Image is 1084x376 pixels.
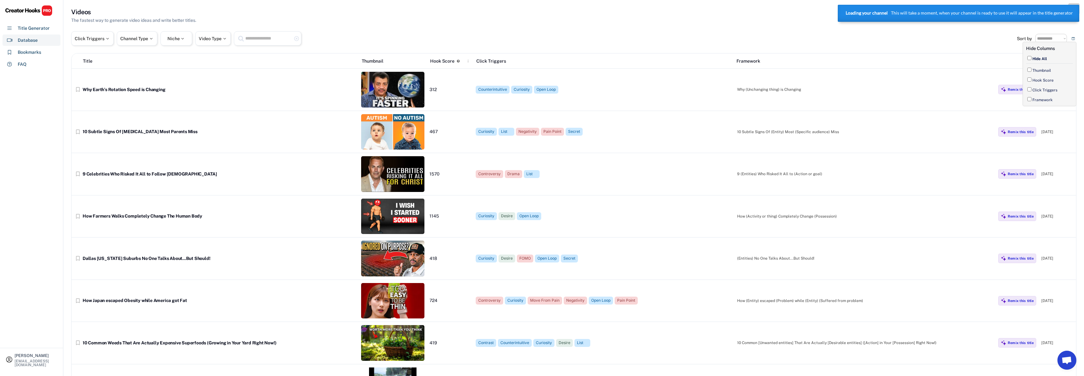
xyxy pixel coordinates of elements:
div: [PERSON_NAME] [15,354,58,358]
div: How Japan escaped Obesity while America got Fat [83,298,356,304]
button: bookmark_border [75,298,81,304]
img: thumbnail%20%2872%29.jpg [361,114,424,150]
button: bookmark_border [75,86,81,93]
div: 312 [429,87,471,93]
img: MagicMajor%20%28Purple%29.svg [1001,129,1006,135]
div: How (Activity or thing) Completely Change (Possession) [737,213,993,219]
div: 9 (Entities) Who Risked It All to (Action or goal) [737,171,993,177]
p: This will take a moment, when your channel is ready to use it will appear in the title generator [891,10,1073,15]
div: 10 Common [Unwanted entities] That Are Actually [Desirable entities] ([Action] in Your [Possessio... [737,340,993,346]
img: MagicMajor%20%28Purple%29.svg [1001,256,1006,261]
img: MagicMajor%20%28Purple%29.svg [1001,340,1006,346]
div: 467 [429,129,471,135]
div: [EMAIL_ADDRESS][DOMAIN_NAME] [15,359,58,367]
div: Secret [568,129,580,134]
img: thumbnail%20%2873%29.jpg [361,199,424,234]
div: Remix this title [1008,341,1034,345]
a: Open chat [1057,351,1076,370]
div: Hide Columns [1026,45,1073,52]
div: FOMO [519,256,531,261]
div: 419 [429,340,471,346]
div: 9 Celebrities Who Risked It All to Follow [DEMOGRAPHIC_DATA] [83,171,356,177]
img: thumbnail%20%2871%29.jpg [361,325,424,361]
div: Drama [507,171,520,177]
div: Pain Point [617,298,635,303]
div: Controversy [478,171,501,177]
div: [DATE] [1041,213,1073,219]
div: [DATE] [1041,129,1073,135]
div: Open Loop [519,213,539,219]
div: Curiosity [536,340,552,346]
div: Dallas [US_STATE] Suburbs No One Talks About...But Should! [83,256,356,262]
div: Counterintuitive [500,340,529,346]
div: Pain Point [543,129,561,134]
strong: Loading your channel [846,10,888,15]
div: [DATE] [1041,256,1073,261]
div: Click Triggers [476,58,731,65]
div: Bookmarks [18,49,41,56]
div: Curiosity [507,298,523,303]
div: Remix this title [1008,256,1034,261]
div: List [501,129,512,134]
div: Why Earth’s Rotation Speed is Changing [83,87,356,93]
button: bookmark_border [75,171,81,177]
img: MagicMajor%20%28Purple%29.svg [1001,298,1006,304]
h3: Videos [71,8,91,16]
img: MagicMajor%20%28Purple%29.svg [1001,213,1006,219]
div: 10 Common Weeds That Are Actually Expensive Superfoods (Growing in Your Yard Right Now!) [83,340,356,346]
div: 418 [429,256,471,262]
img: CHPRO%20Logo.svg [5,5,53,16]
div: Curiosity [478,213,494,219]
div: Controversy [478,298,501,303]
div: The fastest way to generate video ideas and write better titles. [71,17,196,24]
div: Secret [563,256,575,261]
div: Remix this title [1008,130,1034,134]
img: thumbnail%20%2851%29.jpg [361,283,424,319]
div: Remix this title [1008,87,1034,92]
div: Niche [167,36,185,41]
div: [DATE] [1041,298,1073,304]
div: Title [83,58,92,65]
div: FAQ [18,61,27,68]
div: [DATE] [1041,340,1073,346]
div: Database [18,37,38,44]
div: (Entities) No One Talks About...But Should! [737,256,993,261]
div: Hook Score [430,58,454,65]
div: 724 [429,298,471,304]
img: MagicMajor%20%28Purple%29.svg [1001,171,1006,177]
label: Click Triggers [1032,88,1057,92]
div: Sort by [1017,36,1032,41]
label: Framework [1032,98,1053,102]
div: Counterintuitive [478,87,507,92]
div: Channel Type [120,36,154,41]
img: thumbnail%20%2862%29.jpg [361,72,424,108]
div: Curiosity [514,87,530,92]
div: Open Loop [591,298,611,303]
div: Video Type [199,36,227,41]
button: highlight_remove [294,36,299,41]
div: Desire [501,213,513,219]
div: Negativity [566,298,585,303]
div: Framework [736,58,991,65]
label: Thumbnail [1032,68,1051,73]
div: Curiosity [478,129,494,134]
div: Why (Unchanging thing) is Changing [737,87,993,92]
div: Negativity [518,129,537,134]
div: Open Loop [536,87,556,92]
div: 10 Subtle Signs Of (Entity) Most (Specific audience) Miss [737,129,993,135]
text: bookmark_border [75,255,81,262]
div: 1570 [429,171,471,177]
div: Move From Pain [530,298,560,303]
div: Curiosity [478,256,494,261]
button: bookmark_border [75,340,81,346]
div: 1145 [429,213,471,219]
div: Click Triggers [75,36,110,41]
div: Desire [501,256,513,261]
div: Open Loop [537,256,557,261]
button: bookmark_border [75,213,81,219]
div: List [577,340,588,346]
